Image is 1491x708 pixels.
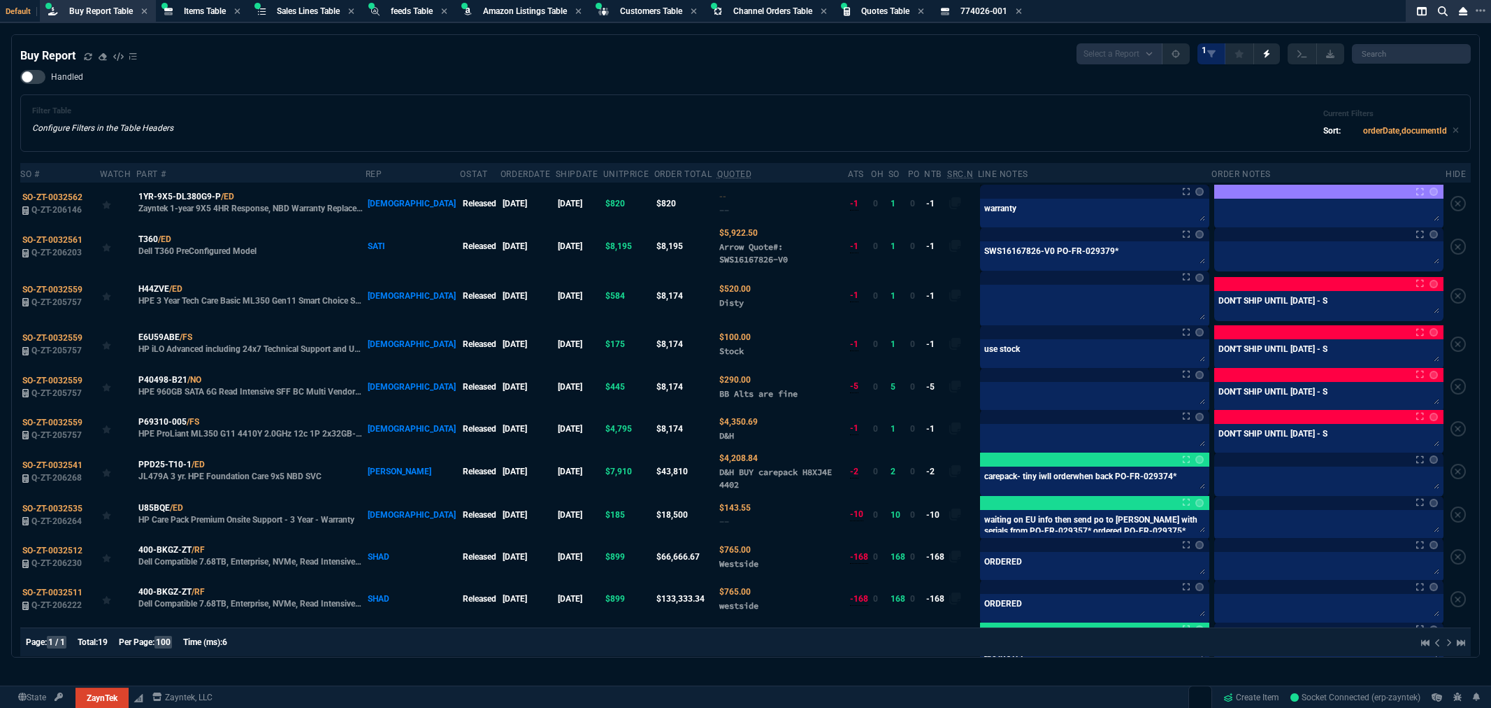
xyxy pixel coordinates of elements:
td: $584 [603,269,654,323]
span: 774026-001 [960,6,1007,16]
td: $990 [603,621,654,663]
td: -1 [924,183,947,225]
span: 0 [910,594,915,604]
span: 0 [873,199,878,208]
p: HPE 3 Year Tech Care Basic ML350 Gen11 Smart Choice Service [138,295,363,306]
span: 6 [222,638,227,648]
td: 168 [888,578,908,620]
span: Q-ZT-205757 [31,297,82,307]
nx-icon: Close Tab [141,6,147,17]
nx-icon: Split Panels [1411,3,1432,20]
td: $820 [603,183,654,225]
span: Quoted Cost [719,453,758,463]
span: Q-ZT-206203 [31,248,82,257]
div: OrderDate [500,169,550,180]
td: $185 [603,493,654,535]
span: Items Table [184,6,226,16]
span: Handled [51,71,83,83]
a: /NO [187,374,201,386]
td: $899 [603,578,654,620]
div: Add to Watchlist [102,194,134,213]
td: [DATE] [500,225,556,268]
td: Released [460,225,500,268]
div: -5 [850,380,858,393]
span: P40498-B21 [138,374,187,386]
p: Zayntek 1-year 9X5 4HR Response, NBD Warranty Replacement for DL380G9 Post [138,203,363,214]
td: [DATE] [556,365,603,407]
td: [DATE] [500,183,556,225]
td: Released [460,450,500,493]
input: Search [1352,44,1471,64]
td: Dell Compatible 7.68TB, Enterprise, NVMe, Read Intensive Drive, U.2, Gen4 with Carrier [136,578,366,620]
td: [DEMOGRAPHIC_DATA] [366,269,461,323]
td: [DEMOGRAPHIC_DATA] [366,365,461,407]
span: H44ZVE [138,283,169,295]
span: SO-ZT-0032559 [22,418,82,427]
span: Arrow Quote#: SWS16167826-V0 [719,241,788,264]
span: 0 [910,199,915,208]
nx-icon: Close Tab [918,6,924,17]
a: /FS [187,416,199,428]
span: Quotes Table [861,6,909,16]
div: -2 [850,465,858,479]
span: Time (ms): [183,638,222,648]
span: 1YR-9X5-DL380G9-P [138,190,221,203]
td: $7,910 [603,450,654,493]
span: 0 [873,467,878,476]
span: feeds Table [391,6,433,16]
a: /ED [158,233,171,246]
td: [DATE] [556,183,603,225]
span: Page: [26,638,47,648]
td: $4,795 [603,408,654,450]
span: Amazon Listings Table [483,6,567,16]
td: [DATE] [556,323,603,365]
a: Create Item [1218,687,1285,708]
p: Dell T360 PreConfigured Model [138,246,257,257]
td: SATI [366,225,461,268]
td: [DEMOGRAPHIC_DATA] [366,493,461,535]
span: Disty [719,297,744,308]
p: Dell Compatible 7.68TB, Enterprise, NVMe, Read Intensive Drive, U.2, Gen4 with Carrier [138,556,363,567]
nx-icon: Close Tab [348,6,354,17]
td: HPE 3 Year Tech Care Basic ML350 Gen11 Smart Choice Service [136,269,366,323]
abbr: Quote Sourcing Notes [947,169,973,179]
td: [DATE] [500,408,556,450]
nx-icon: Close Tab [441,6,447,17]
a: /ED [221,190,234,203]
span: Westside [719,558,758,569]
td: HP iLO Advanced including 24x7 Technical Support and Updates E-LTU [136,323,366,365]
div: Add to Watchlist [102,419,134,439]
span: 0 [873,291,878,301]
td: [DATE] [500,578,556,620]
td: Released [460,493,500,535]
nx-icon: Search [1432,3,1453,20]
td: Dell Compatible 7.68TB, Enterprise, NVMe, Read Intensive Drive, U.2, Gen4 with Carrier [136,536,366,578]
td: [DATE] [500,450,556,493]
span: P69310-005 [138,416,187,428]
td: [DATE] [500,365,556,407]
span: Quoted Cost [719,192,726,201]
div: Add to Watchlist [102,547,134,567]
span: 0 [873,552,878,562]
a: /FS [180,331,192,344]
td: $8,174 [654,408,717,450]
a: API TOKEN [50,691,67,704]
p: JL479A 3 yr. HPE Foundation Care 9x5 NBD SVC [138,471,322,482]
td: -168 [924,578,947,620]
span: SO-ZT-0032561 [22,235,82,245]
td: -1 [924,408,947,450]
td: [DATE] [500,493,556,535]
span: 0 [910,424,915,434]
span: Total: [78,638,98,648]
div: oStat [460,169,487,180]
p: HPE ProLiant ML350 G11 4410Y 2.0GHz 12c 1P 2x32GB‑R 8SFF MR408i‑o 2x480GB SSD 2x800W PS NA [138,428,363,439]
td: [DATE] [556,621,603,663]
code: orderDate,documentId [1363,126,1447,136]
td: 1 [888,323,908,365]
td: Dell T360 PreConfigured Model [136,225,366,268]
td: $8,195 [603,225,654,268]
nx-icon: Close Tab [821,6,827,17]
span: 1 [1202,45,1207,56]
td: [DATE] [556,408,603,450]
span: 0 [910,467,915,476]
